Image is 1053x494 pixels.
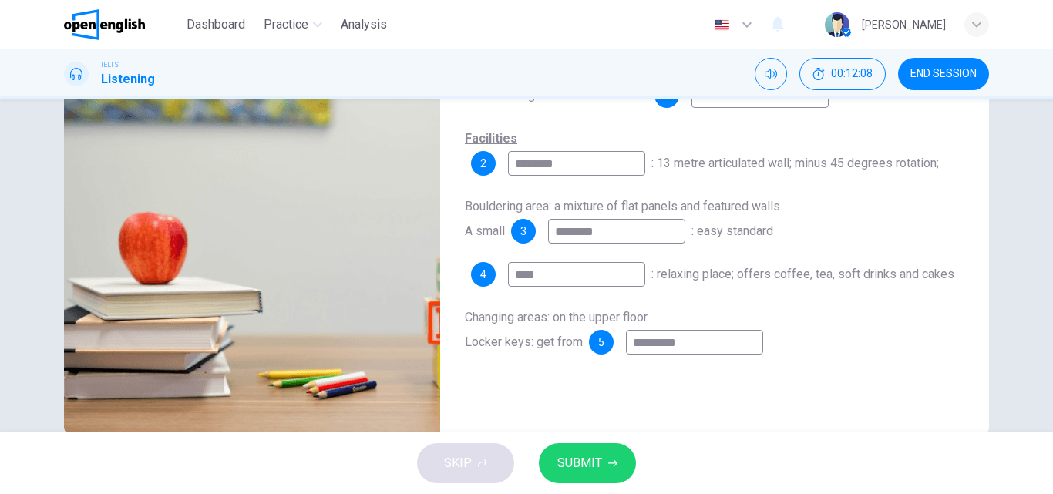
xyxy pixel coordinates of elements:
div: Mute [755,58,787,90]
span: 2 [480,158,486,169]
span: Dashboard [187,15,245,34]
span: Analysis [341,15,387,34]
span: 1 [664,90,670,101]
span: 5 [598,337,604,348]
span: Bouldering area: a mixture of flat panels and featured walls. A small [465,199,782,238]
u: Facilities [465,131,517,146]
img: en [712,19,732,31]
div: [PERSON_NAME] [862,15,946,34]
span: 00:12:08 [831,68,873,80]
img: Profile picture [825,12,849,37]
button: END SESSION [898,58,989,90]
button: Analysis [335,11,393,39]
span: 4 [480,269,486,280]
a: OpenEnglish logo [64,9,180,40]
button: SUBMIT [539,443,636,483]
span: Changing areas: on the upper floor. Locker keys: get from [465,310,649,349]
span: END SESSION [910,68,977,80]
span: : relaxing place; offers coffee, tea, soft drinks and cakes [651,267,954,281]
button: Practice [257,11,328,39]
button: Dashboard [180,11,251,39]
span: Practice [264,15,308,34]
span: IELTS [101,59,119,70]
span: 3 [520,226,526,237]
span: : 13 metre articulated wall; minus 45 degrees rotation; [651,156,939,170]
div: Hide [799,58,886,90]
span: SUBMIT [557,452,602,474]
span: : easy standard [691,223,773,238]
img: Sports Centre [64,59,440,434]
img: OpenEnglish logo [64,9,145,40]
button: 00:12:08 [799,58,886,90]
h1: Listening [101,70,155,89]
